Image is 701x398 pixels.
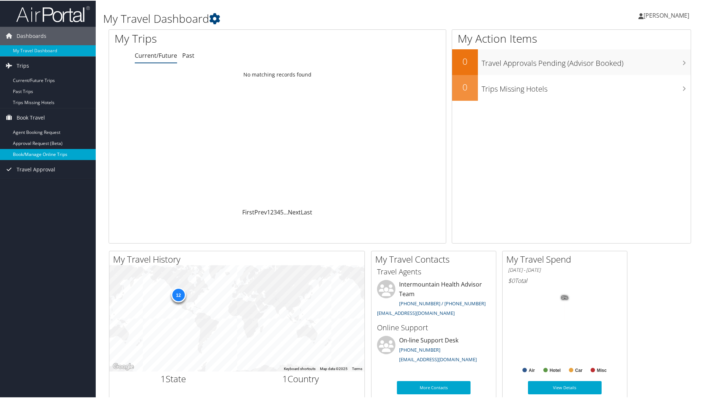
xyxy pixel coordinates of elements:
h3: Travel Approvals Pending (Advisor Booked) [482,54,691,68]
span: $0 [508,276,515,284]
a: 1 [267,207,270,216]
text: Misc [597,367,607,372]
h2: 0 [452,54,478,67]
a: More Contacts [397,380,471,394]
a: 4 [277,207,280,216]
h1: My Action Items [452,30,691,46]
span: … [283,207,288,216]
div: 12 [171,287,186,302]
span: Dashboards [17,26,46,45]
span: Map data ©2025 [320,366,348,370]
h3: Travel Agents [377,266,490,276]
h6: [DATE] - [DATE] [508,266,621,273]
a: 5 [280,207,283,216]
h2: State [115,372,232,384]
span: Travel Approval [17,160,55,178]
a: [EMAIL_ADDRESS][DOMAIN_NAME] [399,355,477,362]
li: On-line Support Desk [373,335,494,365]
span: Trips [17,56,29,74]
img: Google [111,361,135,371]
a: First [242,207,254,216]
a: Last [301,207,312,216]
a: [PERSON_NAME] [638,4,697,26]
h1: My Travel Dashboard [103,10,499,26]
a: Open this area in Google Maps (opens a new window) [111,361,135,371]
a: [PHONE_NUMBER] / [PHONE_NUMBER] [399,299,486,306]
h3: Online Support [377,322,490,332]
a: View Details [528,380,602,394]
text: Air [529,367,535,372]
a: Terms (opens in new tab) [352,366,362,370]
a: Prev [254,207,267,216]
h2: My Travel Spend [506,252,627,265]
h2: My Travel History [113,252,364,265]
a: 2 [270,207,274,216]
h2: My Travel Contacts [375,252,496,265]
a: [PHONE_NUMBER] [399,346,440,352]
a: 0Trips Missing Hotels [452,74,691,100]
h6: Total [508,276,621,284]
tspan: 0% [562,295,568,299]
a: 3 [274,207,277,216]
h2: 0 [452,80,478,93]
text: Hotel [550,367,561,372]
td: No matching records found [109,67,446,81]
img: airportal-logo.png [16,5,90,22]
a: Past [182,51,194,59]
li: Intermountain Health Advisor Team [373,279,494,319]
span: [PERSON_NAME] [644,11,689,19]
button: Keyboard shortcuts [284,366,316,371]
h3: Trips Missing Hotels [482,79,691,93]
a: [EMAIL_ADDRESS][DOMAIN_NAME] [377,309,455,316]
a: 0Travel Approvals Pending (Advisor Booked) [452,49,691,74]
h2: Country [243,372,359,384]
span: Book Travel [17,108,45,126]
span: 1 [282,372,288,384]
a: Current/Future [135,51,177,59]
text: Car [575,367,582,372]
h1: My Trips [115,30,300,46]
span: 1 [161,372,166,384]
a: Next [288,207,301,216]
